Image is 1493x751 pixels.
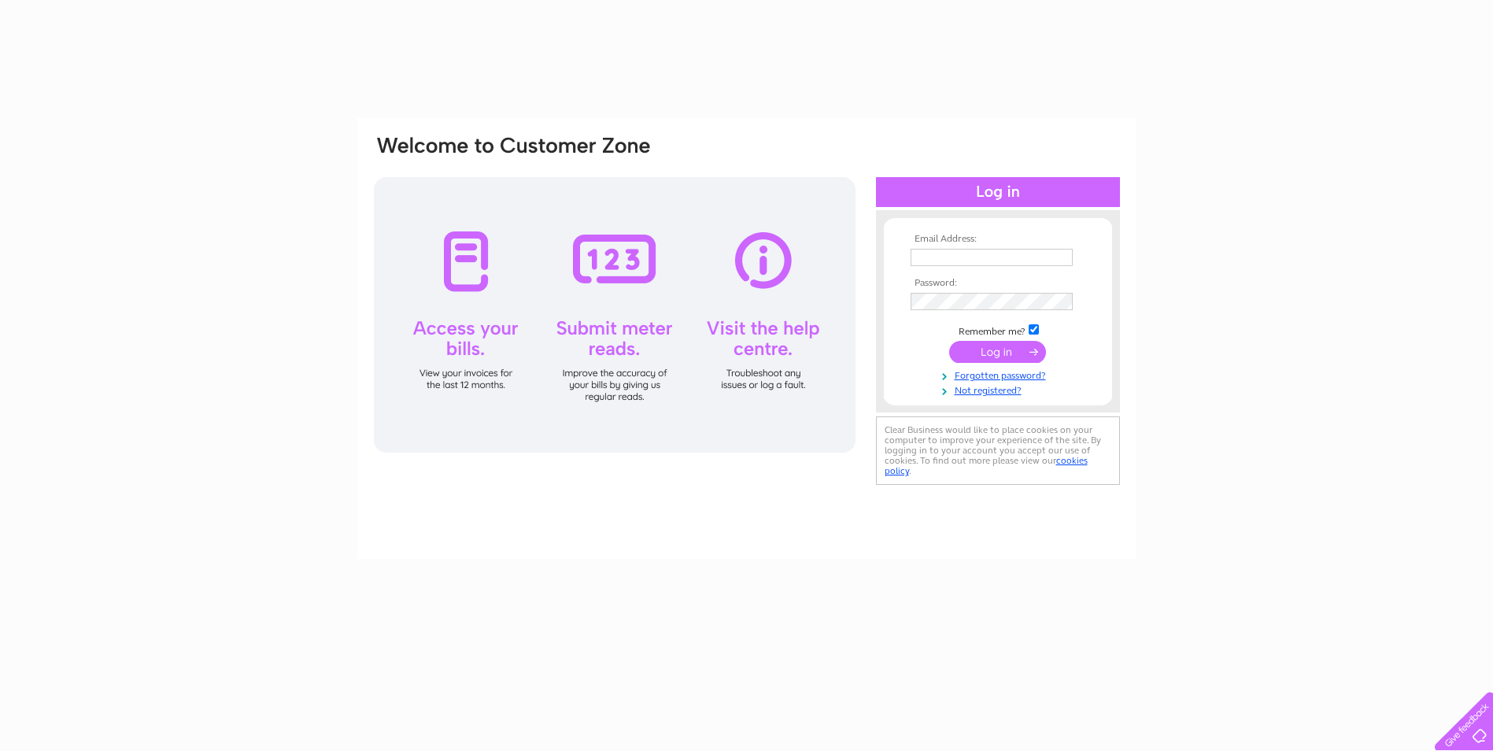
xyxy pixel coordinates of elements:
[911,382,1089,397] a: Not registered?
[885,455,1088,476] a: cookies policy
[907,234,1089,245] th: Email Address:
[907,322,1089,338] td: Remember me?
[876,416,1120,485] div: Clear Business would like to place cookies on your computer to improve your experience of the sit...
[949,341,1046,363] input: Submit
[911,367,1089,382] a: Forgotten password?
[907,278,1089,289] th: Password:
